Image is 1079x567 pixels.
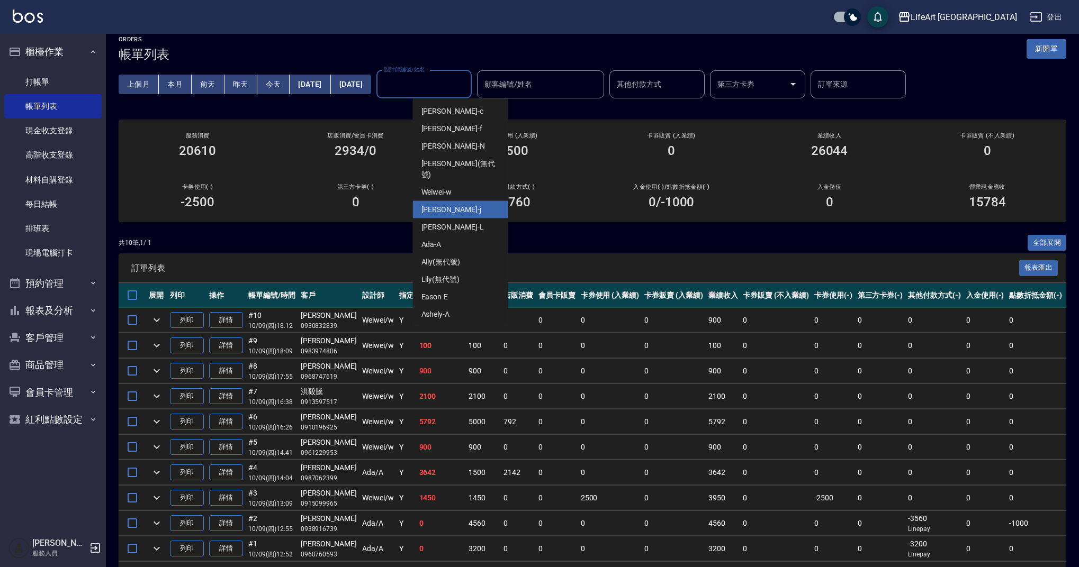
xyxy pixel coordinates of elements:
img: Person [8,537,30,559]
td: 0 [501,435,536,460]
td: -3560 [905,511,964,536]
button: 櫃檯作業 [4,38,102,66]
td: 0 [501,486,536,510]
td: 0 [855,409,906,434]
td: 0 [501,333,536,358]
td: 0 [964,511,1007,536]
td: 0 [536,409,578,434]
td: Y [397,409,417,434]
td: 0 [905,435,964,460]
td: Weiwei /w [359,384,397,409]
p: 10/09 (四) 16:38 [248,397,295,407]
td: Y [397,359,417,383]
td: #1 [246,536,298,561]
button: expand row [149,439,165,455]
td: 0 [536,359,578,383]
button: 列印 [170,464,204,481]
span: Ada -A [421,239,442,250]
div: [PERSON_NAME] [301,411,357,423]
td: Ada /A [359,511,397,536]
h3: 服務消費 [131,132,264,139]
td: 0 [740,308,811,333]
td: 0 [855,435,906,460]
button: 客戶管理 [4,324,102,352]
h3: 0 [984,143,991,158]
h2: 營業現金應收 [921,184,1054,190]
a: 每日結帳 [4,192,102,216]
th: 帳單編號/時間 [246,283,298,308]
th: 卡券使用(-) [812,283,855,308]
td: Ada /A [359,536,397,561]
td: 0 [578,333,642,358]
td: 0 [578,460,642,485]
td: 2100 [466,384,501,409]
td: 0 [642,486,706,510]
span: [PERSON_NAME] -N [421,141,485,152]
td: 0 [642,308,706,333]
td: 100 [466,333,501,358]
a: 高階收支登錄 [4,143,102,167]
span: Lily (無代號) [421,274,460,285]
td: #5 [246,435,298,460]
td: 0 [578,409,642,434]
p: 共 10 筆, 1 / 1 [119,238,151,248]
td: 3950 [706,486,741,510]
label: 設計師編號/姓名 [384,66,425,74]
td: Y [397,460,417,485]
td: Weiwei /w [359,435,397,460]
th: 展開 [146,283,167,308]
td: 0 [740,435,811,460]
th: 列印 [167,283,206,308]
span: Eason -E [421,291,448,303]
td: Weiwei /w [359,359,397,383]
h3: 0 /-1000 [649,195,695,209]
p: 10/09 (四) 14:41 [248,448,295,458]
a: 報表匯出 [1019,262,1058,272]
button: [DATE] [331,75,371,94]
button: expand row [149,490,165,506]
td: 1450 [417,486,466,510]
td: 0 [855,486,906,510]
h2: 第三方卡券(-) [289,184,421,190]
button: 列印 [170,515,204,532]
button: expand row [149,515,165,531]
td: 0 [1006,308,1065,333]
a: 打帳單 [4,70,102,94]
td: 0 [536,384,578,409]
td: #8 [246,359,298,383]
td: 0 [740,460,811,485]
td: 900 [466,435,501,460]
td: 0 [501,308,536,333]
a: 詳情 [209,464,243,481]
h2: 卡券販賣 (不入業績) [921,132,1054,139]
button: expand row [149,414,165,429]
td: 0 [536,511,578,536]
span: [PERSON_NAME] (無代號) [421,158,500,180]
button: 本月 [159,75,192,94]
td: Y [397,333,417,358]
a: 現金收支登錄 [4,118,102,143]
a: 詳情 [209,490,243,506]
td: 4560 [706,511,741,536]
h3: -6760 [497,195,530,209]
p: 0913597517 [301,397,357,407]
button: 列印 [170,439,204,455]
td: 0 [855,308,906,333]
td: #4 [246,460,298,485]
td: 0 [1006,409,1065,434]
td: 0 [578,308,642,333]
div: [PERSON_NAME] [301,488,357,499]
h3: 15784 [969,195,1006,209]
td: 0 [812,460,855,485]
th: 第三方卡券(-) [855,283,906,308]
button: expand row [149,388,165,404]
td: 2100 [417,384,466,409]
td: 3642 [417,460,466,485]
h2: 卡券使用(-) [131,184,264,190]
div: [PERSON_NAME] [301,462,357,473]
td: 5792 [706,409,741,434]
td: 0 [855,384,906,409]
td: 0 [642,435,706,460]
td: 0 [740,486,811,510]
h3: 20610 [179,143,216,158]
